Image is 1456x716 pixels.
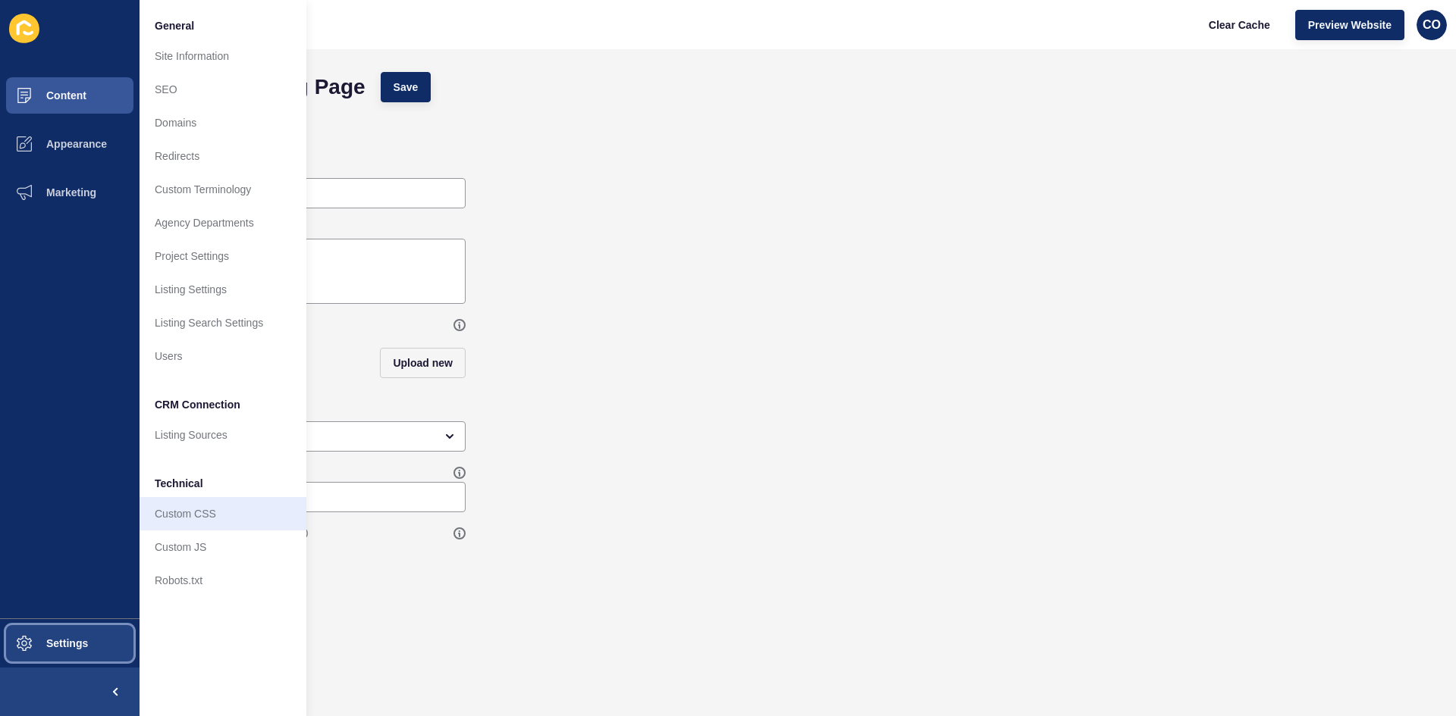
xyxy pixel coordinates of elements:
a: Site Information [140,39,306,73]
a: Listing Search Settings [140,306,306,339]
span: Technical [155,476,203,491]
span: CO [1423,17,1441,33]
a: SEO [140,73,306,106]
button: Upload new [380,348,466,378]
a: Custom CSS [140,497,306,530]
span: Upload new [393,355,453,371]
a: Custom JS [140,530,306,564]
a: Robots.txt [140,564,306,597]
a: Listing Settings [140,273,306,306]
a: Domains [140,106,306,139]
span: Preview Website [1308,17,1392,33]
div: open menu [162,421,466,452]
span: Save [394,80,419,95]
a: Project Settings [140,239,306,273]
a: Redirects [140,139,306,173]
span: Clear Cache [1209,17,1270,33]
span: CRM Connection [155,397,240,412]
span: General [155,18,194,33]
a: Users [140,339,306,373]
a: Custom Terminology [140,173,306,206]
button: Preview Website [1295,10,1404,40]
a: Agency Departments [140,206,306,239]
a: Listing Sources [140,418,306,452]
button: Clear Cache [1196,10,1283,40]
button: Save [381,72,431,102]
